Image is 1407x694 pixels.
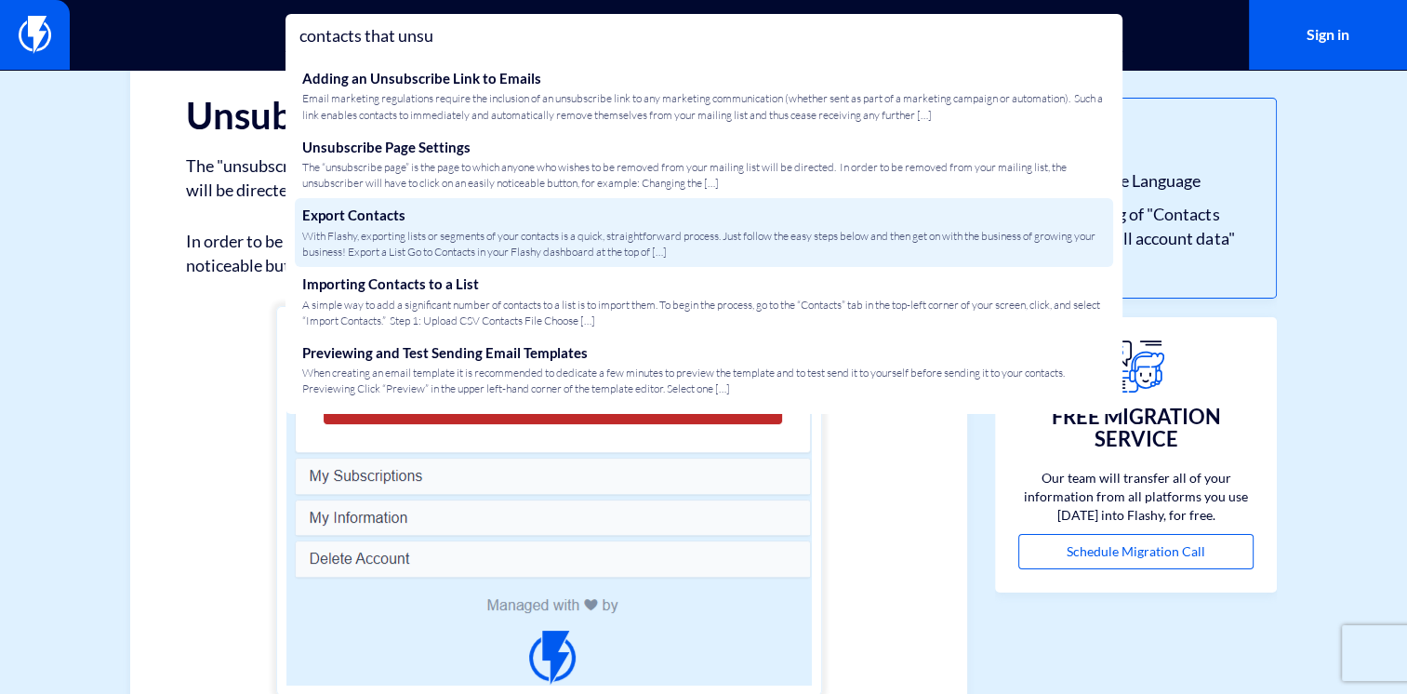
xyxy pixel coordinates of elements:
span: Email marketing regulations require the inclusion of an unsubscribe link to any marketing communi... [302,90,1106,122]
p: The "unsubscribe page" is the page to which anyone who wishes to be removed from your mailing lis... [186,154,911,202]
a: Schedule Migration Call [1018,534,1254,569]
a: Adding an Unsubscribe Link to EmailsEmail marketing regulations require the inclusion of an unsub... [295,61,1113,130]
input: Search... [285,14,1122,57]
a: Previewing and Test Sending Email TemplatesWhen creating an email template it is recommended to d... [295,336,1113,405]
span: When creating an email template it is recommended to dedicate a few minutes to preview the templa... [302,365,1106,396]
p: In order to be removed from your mailing list, the unsubscriber will have to click on an easily n... [186,230,911,277]
span: A simple way to add a significant number of contacts to a list is to import them. To begin the pr... [302,297,1106,328]
a: Unsubscribe Page SettingsThe “unsubscribe page” is the page to which anyone who wishes to be remo... [295,130,1113,199]
a: Changing the Language [1033,169,1239,194]
h3: Content [1033,136,1239,160]
h3: FREE MIGRATION SERVICE [1018,406,1254,450]
a: The meaning of "Contacts may delete all account data" [1033,203,1239,250]
p: Our team will transfer all of your information from all platforms you use [DATE] into Flashy, for... [1018,469,1254,525]
span: With Flashy, exporting lists or segments of your contacts is a quick, straightforward process. Ju... [302,228,1106,260]
span: The “unsubscribe page” is the page to which anyone who wishes to be removed from your mailing lis... [302,159,1106,191]
a: Importing Contacts to a ListA simple way to add a significant number of contacts to a list is to ... [295,267,1113,336]
h1: Unsubscribe Page Settings [186,95,911,136]
a: Export ContactsWith Flashy, exporting lists or segments of your contacts is a quick, straightforw... [295,198,1113,267]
